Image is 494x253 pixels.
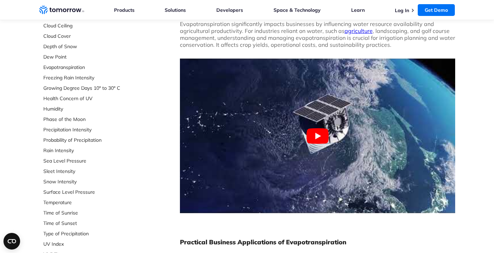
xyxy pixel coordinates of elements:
[43,105,136,112] a: Humidity
[43,74,136,81] a: Freezing Rain Intensity
[114,7,135,13] a: Products
[351,7,365,13] a: Learn
[43,64,136,71] a: Evapotranspiration
[43,189,136,195] a: Surface Level Pressure
[345,27,373,34] a: agriculture
[43,95,136,102] a: Health Concern of UV
[43,157,136,164] a: Sea Level Pressure
[43,230,136,237] a: Type of Precipitation
[43,220,136,227] a: Time of Sunset
[43,22,136,29] a: Cloud Ceiling
[43,126,136,133] a: Precipitation Intensity
[43,241,136,247] a: UV Index
[180,20,455,48] span: Evapotranspiration significantly impacts businesses by influencing water resource availability an...
[274,7,321,13] a: Space & Technology
[165,7,186,13] a: Solutions
[43,137,136,143] a: Probability of Precipitation
[180,59,455,213] button: Play Youtube video
[43,85,136,91] a: Growing Degree Days 10° to 30° C
[39,5,84,15] a: Home link
[43,168,136,175] a: Sleet Intensity
[43,209,136,216] a: Time of Sunrise
[43,116,136,123] a: Phase of the Moon
[3,233,20,250] button: Open CMP widget
[395,7,409,14] a: Log In
[180,238,455,246] h2: Practical Business Applications of Evapotranspiration
[43,178,136,185] a: Snow Intensity
[43,147,136,154] a: Rain Intensity
[43,53,136,60] a: Dew Point
[216,7,243,13] a: Developers
[43,33,136,40] a: Cloud Cover
[43,199,136,206] a: Temperature
[418,4,455,16] a: Get Demo
[43,43,136,50] a: Depth of Snow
